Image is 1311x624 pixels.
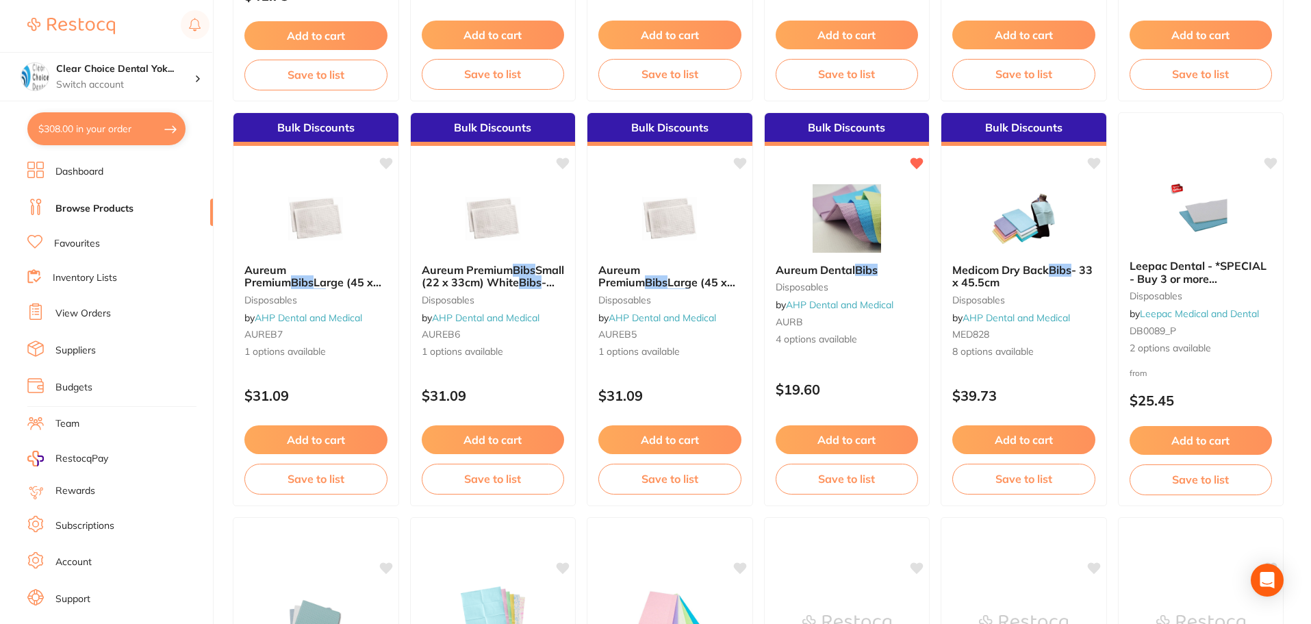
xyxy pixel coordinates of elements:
[598,59,741,89] button: Save to list
[1156,180,1245,249] img: Leepac Dental - *SPECIAL - Buy 3 or more $26.00/box* Disposable Dental Bibs 3ply - High Quality D...
[776,263,855,277] span: Aureum Dental
[513,263,535,277] em: Bibs
[1251,564,1284,597] div: Open Intercom Messenger
[952,295,1095,305] small: disposables
[941,113,1106,146] div: Bulk Discounts
[303,288,326,302] em: Bibs
[1130,368,1147,378] span: from
[952,312,1070,324] span: by
[56,78,194,92] p: Switch account
[1049,263,1071,277] em: Bibs
[598,264,741,289] b: Aureum Premium Bibs Large (45 x 33cm) White Bibs - Carton of 500
[952,21,1095,49] button: Add to cart
[55,556,92,569] a: Account
[55,592,90,606] a: Support
[55,165,103,179] a: Dashboard
[952,264,1095,289] b: Medicom Dry Back Bibs - 33 x 45.5cm
[952,263,1049,277] span: Medicom Dry Back
[53,271,117,285] a: Inventory Lists
[56,62,194,76] h4: Clear Choice Dental Yokine
[244,328,283,340] span: AUREB7
[776,382,919,397] p: $19.60
[411,113,576,146] div: Bulk Discounts
[598,295,741,305] small: disposables
[422,345,565,359] span: 1 options available
[244,264,387,289] b: Aureum Premium Bibs Large (45 x 33cm) Blue Bibs - Carton of 500
[422,388,565,403] p: $31.09
[952,345,1095,359] span: 8 options available
[55,202,133,216] a: Browse Products
[645,275,667,289] em: Bibs
[1130,325,1176,337] span: DB0089_P
[519,275,542,289] em: Bibs
[1140,308,1259,320] a: Leepac Medical and Dental
[598,312,716,324] span: by
[55,344,96,358] a: Suppliers
[422,59,565,89] button: Save to list
[1130,308,1259,320] span: by
[776,464,919,494] button: Save to list
[666,288,689,302] em: Bibs
[776,21,919,49] button: Add to cart
[1130,342,1273,355] span: 2 options available
[802,184,891,253] img: Aureum Dental Bibs
[765,113,930,146] div: Bulk Discounts
[1130,290,1273,301] small: disposables
[55,307,111,321] a: View Orders
[244,388,387,403] p: $31.09
[271,184,360,253] img: Aureum Premium Bibs Large (45 x 33cm) Blue Bibs - Carton of 500
[776,299,893,311] span: by
[55,519,114,533] a: Subscriptions
[1130,464,1273,495] button: Save to list
[244,312,362,324] span: by
[27,10,115,42] a: Restocq Logo
[1130,260,1273,285] b: Leepac Dental - *SPECIAL - Buy 3 or more $26.00/box* Disposable Dental Bibs 3ply - High Quality D...
[952,328,989,340] span: MED828
[625,184,714,253] img: Aureum Premium Bibs Large (45 x 33cm) White Bibs - Carton of 500
[598,425,741,454] button: Add to cart
[776,316,803,328] span: AURB
[963,312,1070,324] a: AHP Dental and Medical
[422,21,565,49] button: Add to cart
[27,451,108,466] a: RestocqPay
[979,184,1068,253] img: Medicom Dry Back Bibs - 33 x 45.5cm
[422,263,564,289] span: Small (22 x 33cm) White
[255,312,362,324] a: AHP Dental and Medical
[244,263,291,289] span: Aureum Premium
[1130,21,1273,49] button: Add to cart
[244,464,387,494] button: Save to list
[609,312,716,324] a: AHP Dental and Medical
[1130,426,1273,455] button: Add to cart
[422,263,513,277] span: Aureum Premium
[448,184,537,253] img: Aureum Premium Bibs Small (22 x 33cm) White Bibs - Carton of 1000
[27,112,186,145] button: $308.00 in your order
[291,275,314,289] em: Bibs
[27,18,115,34] img: Restocq Logo
[952,464,1095,494] button: Save to list
[776,59,919,89] button: Save to list
[776,282,919,292] small: disposables
[55,381,92,395] a: Budgets
[598,345,741,359] span: 1 options available
[244,60,387,90] button: Save to list
[952,388,1095,403] p: $39.73
[422,312,539,324] span: by
[776,264,919,276] b: Aureum Dental Bibs
[776,333,919,347] span: 4 options available
[54,237,100,251] a: Favourites
[952,263,1093,289] span: - 33 x 45.5cm
[422,328,460,340] span: AUREB6
[598,21,741,49] button: Add to cart
[598,388,741,403] p: $31.09
[786,299,893,311] a: AHP Dental and Medical
[952,59,1095,89] button: Save to list
[1130,259,1267,310] span: Leepac Dental - *SPECIAL - Buy 3 or more $26.00/box* Disposable Dental
[244,425,387,454] button: Add to cart
[1130,59,1273,89] button: Save to list
[422,464,565,494] button: Save to list
[422,425,565,454] button: Add to cart
[422,264,565,289] b: Aureum Premium Bibs Small (22 x 33cm) White Bibs - Carton of 1000
[27,451,44,466] img: RestocqPay
[598,275,735,301] span: Large (45 x 33cm) White
[244,345,387,359] span: 1 options available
